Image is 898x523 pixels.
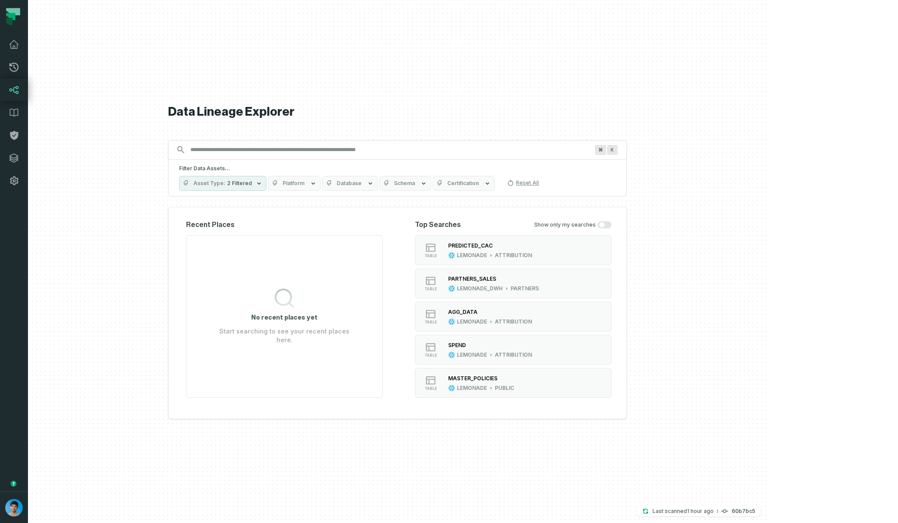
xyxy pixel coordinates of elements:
button: Last scanned[DATE] 9:22:44 AM60b7bc5 [637,506,760,516]
img: avatar of Omri Ildis [5,499,23,516]
div: Tooltip anchor [10,480,17,488]
relative-time: Sep 12, 2025, 9:22 AM GMT+3 [687,508,714,514]
p: Last scanned [653,507,714,516]
h1: Data Lineage Explorer [168,104,627,120]
h4: 60b7bc5 [732,509,755,514]
span: Press ⌘ + K to focus the search bar [607,145,618,155]
span: Press ⌘ + K to focus the search bar [595,145,606,155]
